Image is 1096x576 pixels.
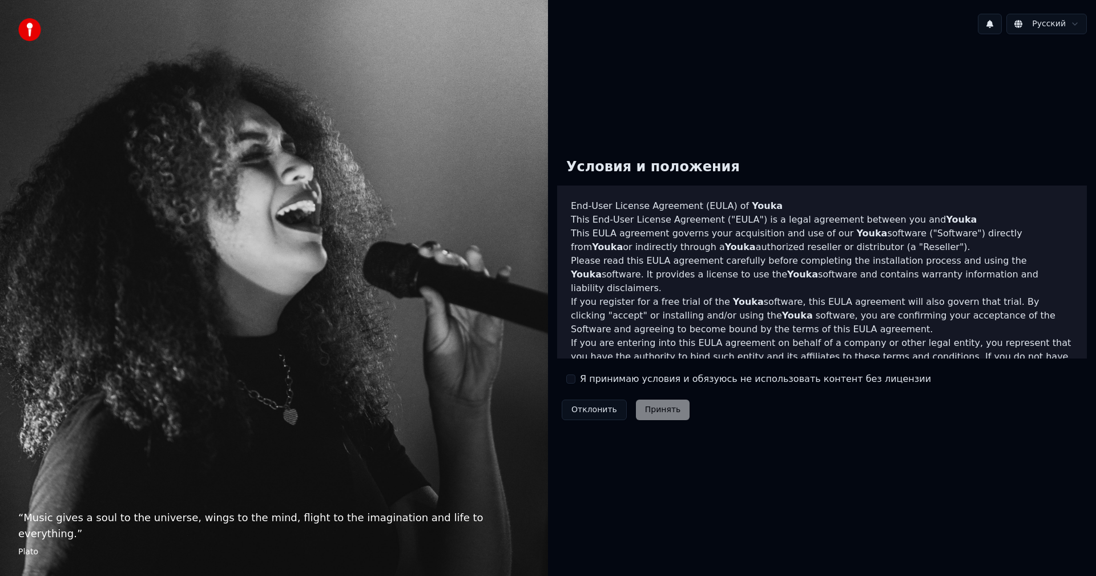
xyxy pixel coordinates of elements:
[571,295,1073,336] p: If you register for a free trial of the software, this EULA agreement will also govern that trial...
[571,254,1073,295] p: Please read this EULA agreement carefully before completing the installation process and using th...
[725,241,756,252] span: Youka
[571,336,1073,391] p: If you are entering into this EULA agreement on behalf of a company or other legal entity, you re...
[571,213,1073,227] p: This End-User License Agreement ("EULA") is a legal agreement between you and
[580,372,931,386] label: Я принимаю условия и обязуюсь не использовать контент без лицензии
[946,214,977,225] span: Youka
[18,546,530,558] footer: Plato
[18,510,530,542] p: “ Music gives a soul to the universe, wings to the mind, flight to the imagination and life to ev...
[571,199,1073,213] h3: End-User License Agreement (EULA) of
[571,269,602,280] span: Youka
[557,149,749,186] div: Условия и положения
[782,310,813,321] span: Youka
[733,296,764,307] span: Youka
[571,227,1073,254] p: This EULA agreement governs your acquisition and use of our software ("Software") directly from o...
[787,269,818,280] span: Youka
[562,400,627,420] button: Отклонить
[592,241,623,252] span: Youka
[856,228,887,239] span: Youka
[18,18,41,41] img: youka
[752,200,783,211] span: Youka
